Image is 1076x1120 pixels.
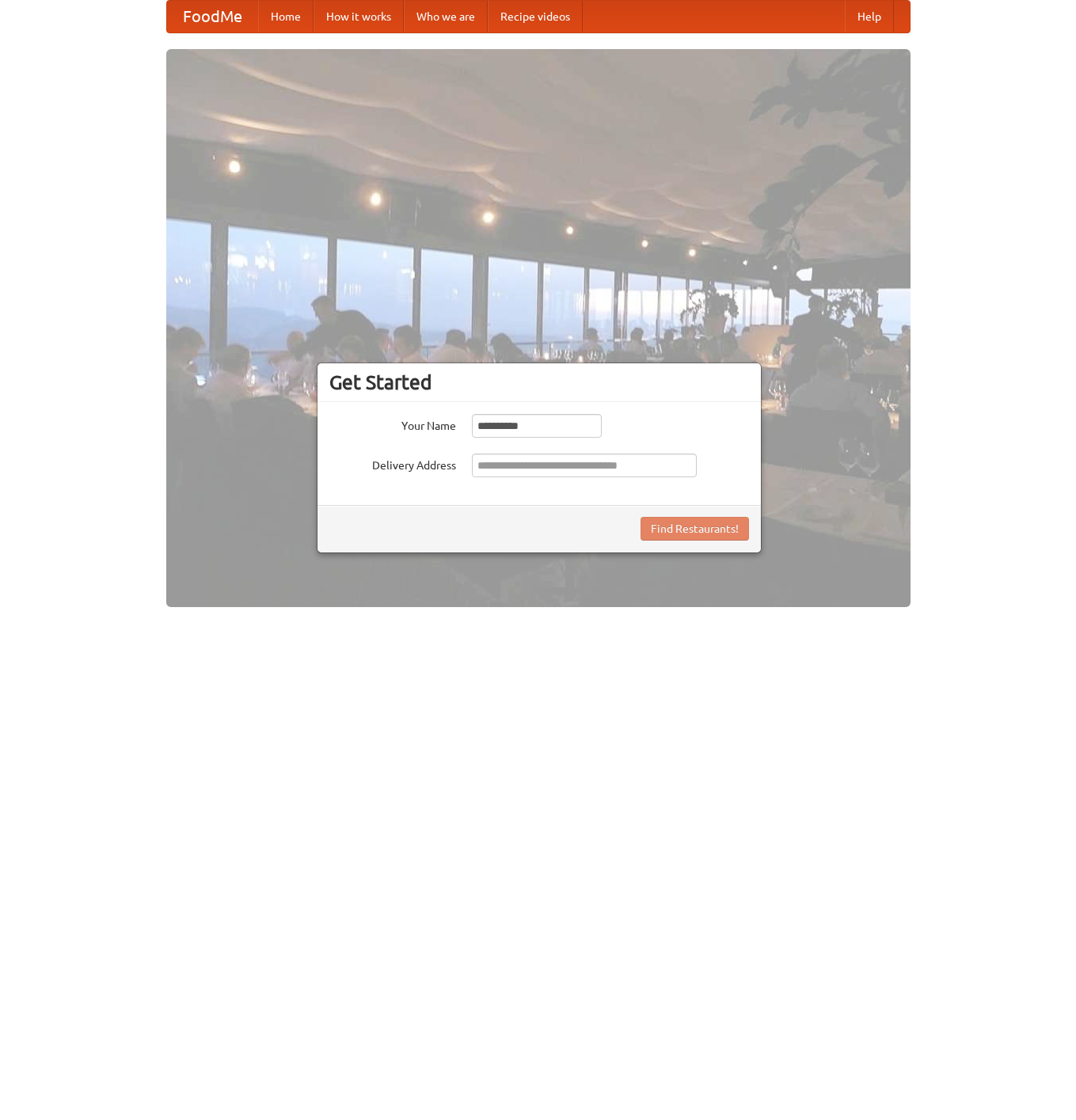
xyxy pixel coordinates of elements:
[167,1,258,32] a: FoodMe
[329,454,456,473] label: Delivery Address
[314,1,404,32] a: How it works
[845,1,894,32] a: Help
[329,370,749,394] h3: Get Started
[404,1,488,32] a: Who we are
[641,517,749,541] button: Find Restaurants!
[258,1,314,32] a: Home
[329,414,456,434] label: Your Name
[488,1,583,32] a: Recipe videos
